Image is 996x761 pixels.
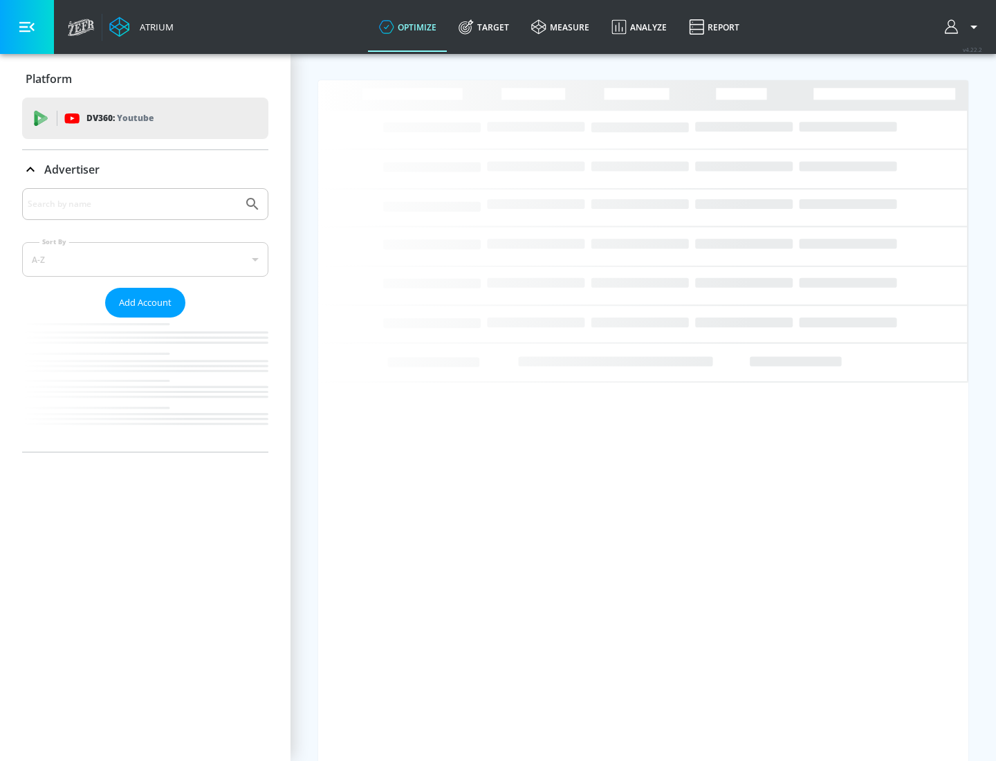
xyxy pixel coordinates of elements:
[44,162,100,177] p: Advertiser
[109,17,174,37] a: Atrium
[28,195,237,213] input: Search by name
[26,71,72,86] p: Platform
[22,98,268,139] div: DV360: Youtube
[22,188,268,452] div: Advertiser
[22,242,268,277] div: A-Z
[22,150,268,189] div: Advertiser
[520,2,600,52] a: measure
[448,2,520,52] a: Target
[368,2,448,52] a: optimize
[134,21,174,33] div: Atrium
[963,46,982,53] span: v 4.22.2
[600,2,678,52] a: Analyze
[22,318,268,452] nav: list of Advertiser
[105,288,185,318] button: Add Account
[117,111,154,125] p: Youtube
[86,111,154,126] p: DV360:
[22,59,268,98] div: Platform
[39,237,69,246] label: Sort By
[119,295,172,311] span: Add Account
[678,2,750,52] a: Report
